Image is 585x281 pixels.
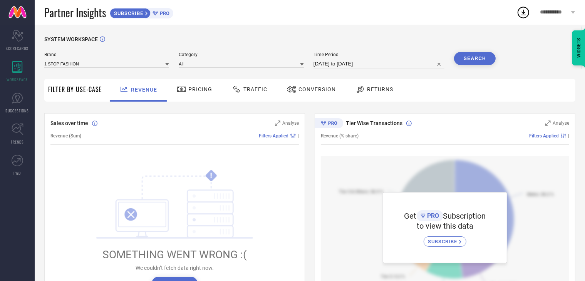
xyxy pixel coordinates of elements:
span: Filter By Use-Case [48,85,102,94]
span: Revenue [131,87,157,93]
svg: Zoom [275,120,280,126]
span: Traffic [243,86,267,92]
span: SCORECARDS [6,45,29,51]
span: Pricing [188,86,212,92]
span: PRO [426,212,439,219]
tspan: ! [210,171,212,180]
span: Conversion [298,86,336,92]
span: | [298,133,299,139]
span: Subscription [443,211,486,221]
span: | [568,133,569,139]
span: Revenue (% share) [321,133,359,139]
span: Filters Applied [529,133,559,139]
span: Sales over time [50,120,88,126]
a: SUBSCRIBE [424,231,466,247]
div: Premium [315,118,343,130]
button: Search [454,52,496,65]
span: Returns [367,86,393,92]
span: TRENDS [11,139,24,145]
span: Revenue (Sum) [50,133,81,139]
input: Select time period [313,59,444,69]
div: Open download list [516,5,530,19]
span: Analyse [282,120,299,126]
span: SUGGESTIONS [6,108,29,114]
span: Tier Wise Transactions [346,120,402,126]
span: SYSTEM WORKSPACE [44,36,98,42]
a: SUBSCRIBEPRO [110,6,173,18]
span: Time Period [313,52,444,57]
span: Analyse [553,120,569,126]
span: to view this data [417,221,473,231]
span: Get [404,211,417,221]
span: Partner Insights [44,5,106,20]
span: SOMETHING WENT WRONG :( [102,248,247,261]
span: Brand [44,52,169,57]
svg: Zoom [545,120,551,126]
span: We couldn’t fetch data right now. [136,265,214,271]
span: FWD [14,170,21,176]
span: WORKSPACE [7,77,28,82]
span: Category [179,52,303,57]
span: PRO [158,10,169,16]
span: Filters Applied [259,133,288,139]
span: SUBSCRIBE [428,239,459,244]
span: SUBSCRIBE [110,10,145,16]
